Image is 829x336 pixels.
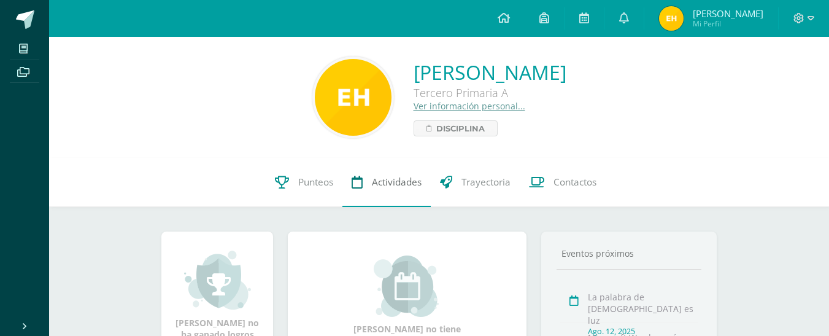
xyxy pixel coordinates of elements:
[342,158,431,207] a: Actividades
[298,176,333,189] span: Punteos
[315,59,391,136] img: 00833d47d46445078fdbc3d213129523.png
[659,6,684,31] img: c133d6713a919d39691093d8d7729d45.png
[520,158,606,207] a: Contactos
[461,176,511,189] span: Trayectoria
[588,291,698,326] div: La palabra de [DEMOGRAPHIC_DATA] es luz
[693,7,763,20] span: [PERSON_NAME]
[266,158,342,207] a: Punteos
[414,59,566,85] a: [PERSON_NAME]
[436,121,485,136] span: Disciplina
[374,256,441,317] img: event_small.png
[414,85,566,100] div: Tercero Primaria A
[184,249,251,311] img: achievement_small.png
[557,248,701,259] div: Eventos próximos
[431,158,520,207] a: Trayectoria
[414,120,498,136] a: Disciplina
[414,100,525,112] a: Ver información personal...
[693,18,763,29] span: Mi Perfil
[372,176,422,189] span: Actividades
[553,176,596,189] span: Contactos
